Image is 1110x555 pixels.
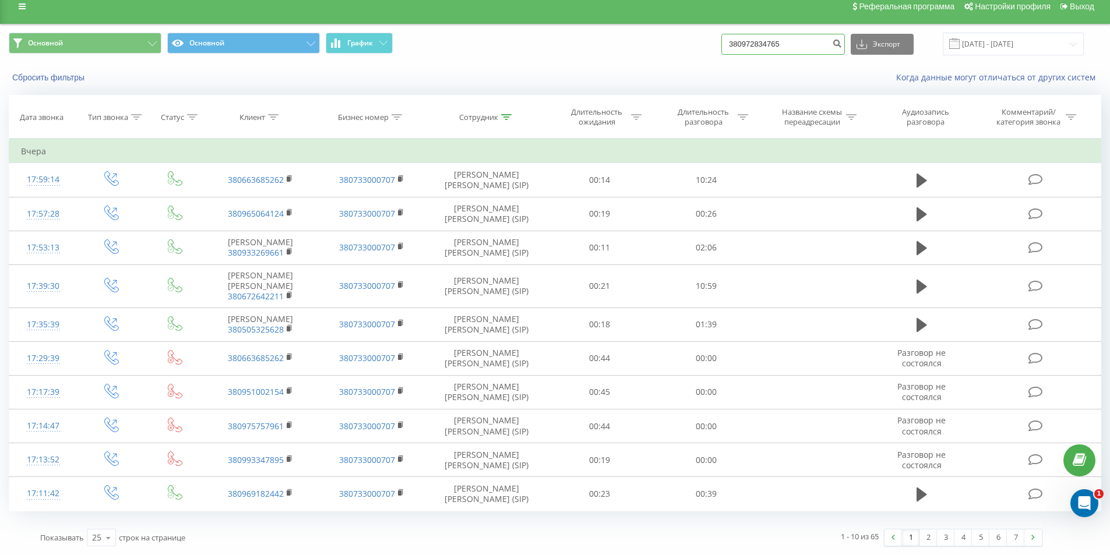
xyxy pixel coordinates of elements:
[21,203,66,225] div: 17:57:28
[20,112,64,122] div: Дата звонка
[653,231,760,264] td: 02:06
[859,2,954,11] span: Реферальная программа
[547,443,653,477] td: 00:19
[459,112,498,122] div: Сотрудник
[339,174,395,185] a: 380733000707
[653,341,760,375] td: 00:00
[995,107,1063,127] div: Комментарий/категория звонка
[653,307,760,341] td: 01:39
[347,39,373,47] span: График
[339,420,395,432] a: 380733000707
[1070,2,1094,11] span: Выход
[1094,489,1104,499] span: 1
[653,264,760,307] td: 10:59
[902,529,919,546] a: 1
[427,307,547,341] td: [PERSON_NAME] [PERSON_NAME] (SIP)
[547,375,653,409] td: 00:45
[205,264,316,307] td: [PERSON_NAME] [PERSON_NAME]
[228,208,284,219] a: 380965064124
[88,112,128,122] div: Тип звонка
[339,280,395,291] a: 380733000707
[972,529,989,546] a: 5
[239,112,265,122] div: Клиент
[228,420,284,432] a: 380975757961
[228,247,284,258] a: 380933269661
[547,307,653,341] td: 00:18
[339,454,395,465] a: 380733000707
[92,532,101,543] div: 25
[339,352,395,363] a: 380733000707
[897,415,946,436] span: Разговор не состоялся
[653,375,760,409] td: 00:00
[339,319,395,330] a: 380733000707
[339,488,395,499] a: 380733000707
[28,38,63,48] span: Основной
[547,264,653,307] td: 00:21
[954,529,972,546] a: 4
[9,140,1101,163] td: Вчера
[21,381,66,404] div: 17:17:39
[897,381,946,402] span: Разговор не состоялся
[887,107,963,127] div: Аудиозапись разговора
[851,34,914,55] button: Экспорт
[427,341,547,375] td: [PERSON_NAME] [PERSON_NAME] (SIP)
[919,529,937,546] a: 2
[339,242,395,253] a: 380733000707
[21,347,66,370] div: 17:29:39
[896,72,1101,83] a: Когда данные могут отличаться от других систем
[653,477,760,511] td: 00:39
[9,33,161,54] button: Основной
[547,197,653,231] td: 00:19
[40,532,84,543] span: Показывать
[9,72,90,83] button: Сбросить фильтры
[427,443,547,477] td: [PERSON_NAME] [PERSON_NAME] (SIP)
[427,477,547,511] td: [PERSON_NAME] [PERSON_NAME] (SIP)
[653,443,760,477] td: 00:00
[975,2,1051,11] span: Настройки профиля
[119,532,185,543] span: строк на странице
[161,112,184,122] div: Статус
[228,352,284,363] a: 380663685262
[547,163,653,197] td: 00:14
[228,386,284,397] a: 380951002154
[228,174,284,185] a: 380663685262
[1070,489,1098,517] iframe: Intercom live chat
[781,107,843,127] div: Название схемы переадресации
[721,34,845,55] input: Поиск по номеру
[547,409,653,443] td: 00:44
[21,236,66,259] div: 17:53:13
[547,231,653,264] td: 00:11
[228,488,284,499] a: 380969182442
[21,448,66,471] div: 17:13:52
[672,107,735,127] div: Длительность разговора
[547,341,653,375] td: 00:44
[937,529,954,546] a: 3
[653,163,760,197] td: 10:24
[653,409,760,443] td: 00:00
[427,409,547,443] td: [PERSON_NAME] [PERSON_NAME] (SIP)
[228,454,284,465] a: 380993347895
[167,33,320,54] button: Основной
[897,347,946,369] span: Разговор не состоялся
[427,264,547,307] td: [PERSON_NAME] [PERSON_NAME] (SIP)
[989,529,1007,546] a: 6
[21,482,66,505] div: 17:11:42
[339,386,395,397] a: 380733000707
[21,313,66,336] div: 17:35:39
[547,477,653,511] td: 00:23
[21,275,66,298] div: 17:39:30
[228,324,284,335] a: 380505325628
[427,375,547,409] td: [PERSON_NAME] [PERSON_NAME] (SIP)
[326,33,393,54] button: График
[339,208,395,219] a: 380733000707
[841,531,879,542] div: 1 - 10 из 65
[21,168,66,191] div: 17:59:14
[566,107,628,127] div: Длительность ожидания
[427,231,547,264] td: [PERSON_NAME] [PERSON_NAME] (SIP)
[205,231,316,264] td: [PERSON_NAME]
[1007,529,1024,546] a: 7
[427,163,547,197] td: [PERSON_NAME] [PERSON_NAME] (SIP)
[228,291,284,302] a: 380672642211
[653,197,760,231] td: 00:26
[21,415,66,437] div: 17:14:47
